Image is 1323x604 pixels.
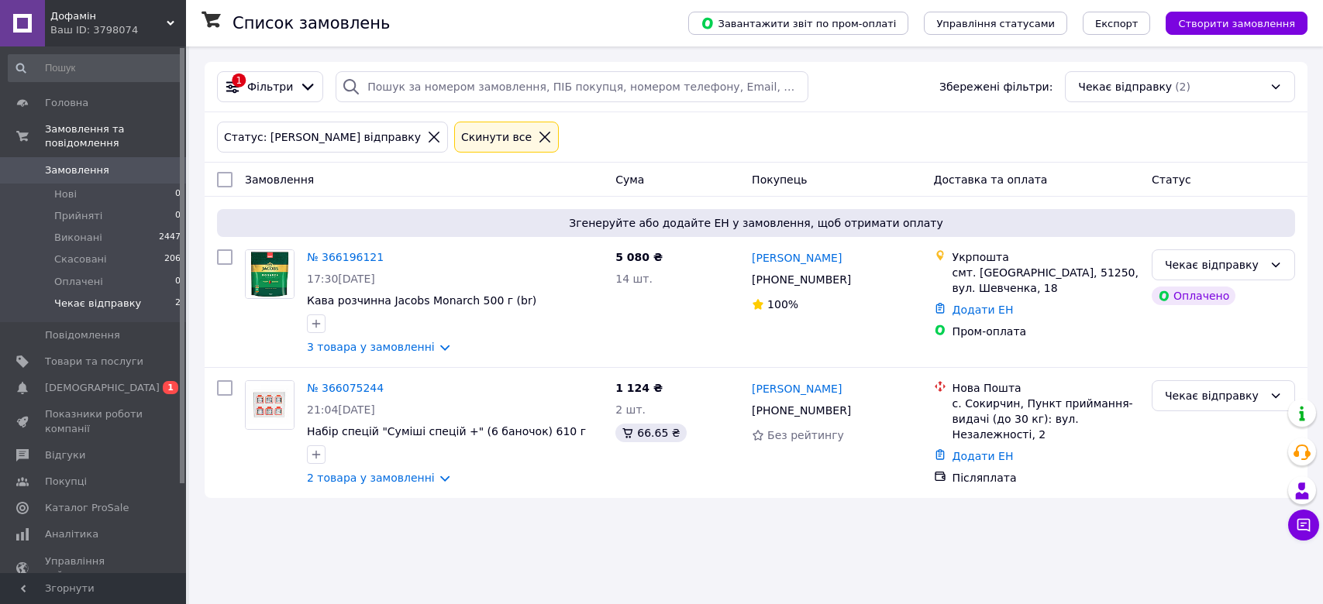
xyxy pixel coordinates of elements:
[936,18,1055,29] span: Управління статусами
[307,382,384,394] a: № 366075244
[54,209,102,223] span: Прийняті
[953,450,1014,462] a: Додати ЕН
[307,251,384,263] a: № 366196121
[953,324,1139,339] div: Пром-оплата
[54,252,107,266] span: Скасовані
[615,273,653,285] span: 14 шт.
[45,122,186,150] span: Замовлення та повідомлення
[45,381,160,395] span: [DEMOGRAPHIC_DATA]
[247,79,293,94] span: Фільтри
[688,12,908,35] button: Завантажити звіт по пром-оплаті
[1095,18,1139,29] span: Експорт
[1165,387,1263,404] div: Чекає відправку
[54,275,103,289] span: Оплачені
[767,298,798,311] span: 100%
[245,249,295,299] a: Фото товару
[307,294,536,307] a: Кава розчинна Jacobs Monarch 500 г (br)
[54,187,77,201] span: Нові
[752,273,851,286] span: [PHONE_NUMBER]
[233,14,390,33] h1: Список замовлень
[953,249,1139,265] div: Укрпошта
[939,79,1053,94] span: Збережені фільтри:
[615,403,646,416] span: 2 шт.
[1078,79,1172,94] span: Чекає відправку
[159,231,181,245] span: 2447
[953,470,1139,486] div: Післяплата
[164,252,181,266] span: 206
[45,407,143,435] span: Показники роботи компанії
[50,23,186,37] div: Ваш ID: 3798074
[615,424,686,442] div: 66.65 ₴
[615,173,644,186] span: Cума
[307,273,375,285] span: 17:30[DATE]
[45,96,88,110] span: Головна
[307,425,586,438] a: Набір спецій "Суміші спецій +" (6 баночок) 610 г
[1175,81,1190,93] span: (2)
[1178,18,1295,29] span: Створити замовлення
[615,251,663,263] span: 5 080 ₴
[246,381,294,429] img: Фото товару
[245,173,314,186] span: Замовлення
[458,129,535,146] div: Cкинути все
[175,297,181,311] span: 2
[54,297,141,311] span: Чекає відправку
[8,54,182,82] input: Пошук
[245,380,295,430] a: Фото товару
[615,382,663,394] span: 1 124 ₴
[45,527,98,541] span: Аналітика
[953,304,1014,316] a: Додати ЕН
[246,250,294,298] img: Фото товару
[752,250,842,266] a: [PERSON_NAME]
[934,173,1048,186] span: Доставка та оплата
[45,501,129,515] span: Каталог ProSale
[1083,12,1151,35] button: Експорт
[752,404,851,417] span: [PHONE_NUMBER]
[1288,510,1319,541] button: Чат з покупцем
[45,475,87,489] span: Покупці
[752,381,842,396] a: [PERSON_NAME]
[953,265,1139,296] div: смт. [GEOGRAPHIC_DATA], 51250, вул. Шевченка, 18
[45,554,143,582] span: Управління сайтом
[175,275,181,289] span: 0
[221,129,424,146] div: Статус: [PERSON_NAME] відправку
[701,16,896,30] span: Завантажити звіт по пром-оплаті
[307,403,375,416] span: 21:04[DATE]
[953,396,1139,442] div: с. Сокирчин, Пункт приймання-видачі (до 30 кг): вул. Незалежності, 2
[163,381,178,394] span: 1
[336,71,808,102] input: Пошук за номером замовлення, ПІБ покупця, номером телефону, Email, номером накладної
[45,448,85,462] span: Відгуки
[1150,16,1307,29] a: Створити замовлення
[1152,287,1235,305] div: Оплачено
[175,187,181,201] span: 0
[45,328,120,342] span: Повідомлення
[223,215,1289,231] span: Згенеруйте або додайте ЕН у замовлення, щоб отримати оплату
[45,355,143,369] span: Товари та послуги
[767,429,844,441] span: Без рейтингу
[1166,12,1307,35] button: Створити замовлення
[54,231,102,245] span: Виконані
[307,472,435,484] a: 2 товара у замовленні
[1165,256,1263,273] div: Чекає відправку
[50,9,167,23] span: Дофамін
[752,173,807,186] span: Покупець
[307,341,435,353] a: 3 товара у замовленні
[175,209,181,223] span: 0
[45,163,109,177] span: Замовлення
[953,380,1139,396] div: Нова Пошта
[924,12,1067,35] button: Управління статусами
[1152,173,1191,186] span: Статус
